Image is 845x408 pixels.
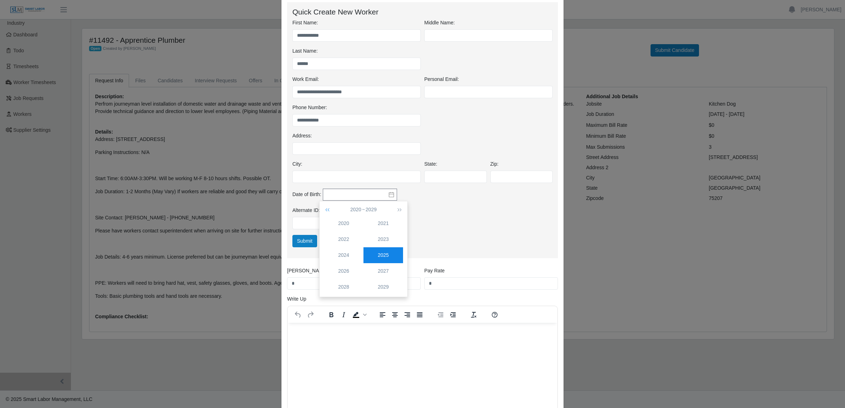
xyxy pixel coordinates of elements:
label: [PERSON_NAME] [287,267,328,274]
div: 2020 [324,220,363,227]
button: Help [489,310,501,320]
button: Justify [414,310,426,320]
button: Submit [292,235,317,247]
div: 2029 [363,283,403,291]
label: State: [424,160,437,168]
span: 2020 [350,207,361,212]
button: Increase indent [447,310,459,320]
label: Work Email: [292,76,319,83]
label: Phone Number: [292,104,327,111]
div: 2025 [363,252,403,259]
label: Alternate ID: [292,207,320,214]
label: Last Name: [292,47,318,55]
div: 2024 [324,252,363,259]
div: 2028 [324,283,363,291]
button: Decrease indent [435,310,447,320]
label: Address: [292,132,312,140]
label: City: [292,160,302,168]
div: 2027 [363,267,403,275]
button: Italic [338,310,350,320]
label: Middle Name: [424,19,455,26]
button: Align center [389,310,401,320]
div: Background color Black [350,310,368,320]
span: 2029 [366,207,377,212]
label: Personal Email: [424,76,459,83]
button: Clear formatting [468,310,480,320]
label: Write Up [287,295,306,303]
a: Cancel [318,235,343,247]
button: Redo [304,310,316,320]
div: 2021 [363,220,403,227]
button: Align left [377,310,389,320]
button: Undo [292,310,304,320]
button: Align right [401,310,413,320]
div: 2022 [324,236,363,243]
div: 2026 [324,267,363,275]
button: Bold [325,310,337,320]
label: Pay Rate [424,267,445,274]
label: First Name: [292,19,318,26]
div: 2023 [363,236,403,243]
label: Zip: [490,160,499,168]
label: Date of Birth: [292,191,321,198]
